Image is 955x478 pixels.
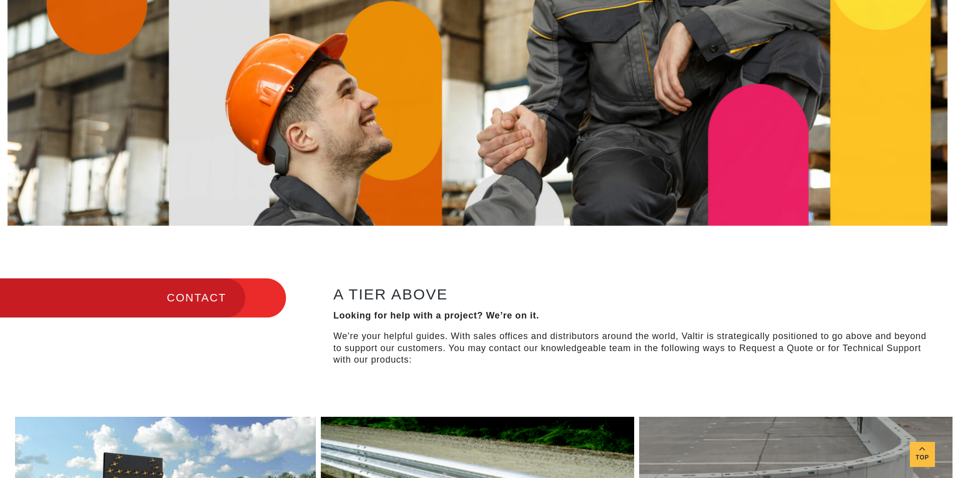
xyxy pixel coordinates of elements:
strong: Looking for help with a project? We’re on it. [333,310,539,321]
span: Top [910,452,935,463]
h2: A TIER ABOVE [333,286,928,302]
p: We’re your helpful guides. With sales offices and distributors around the world, Valtir is strate... [333,331,928,366]
a: Top [910,442,935,467]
